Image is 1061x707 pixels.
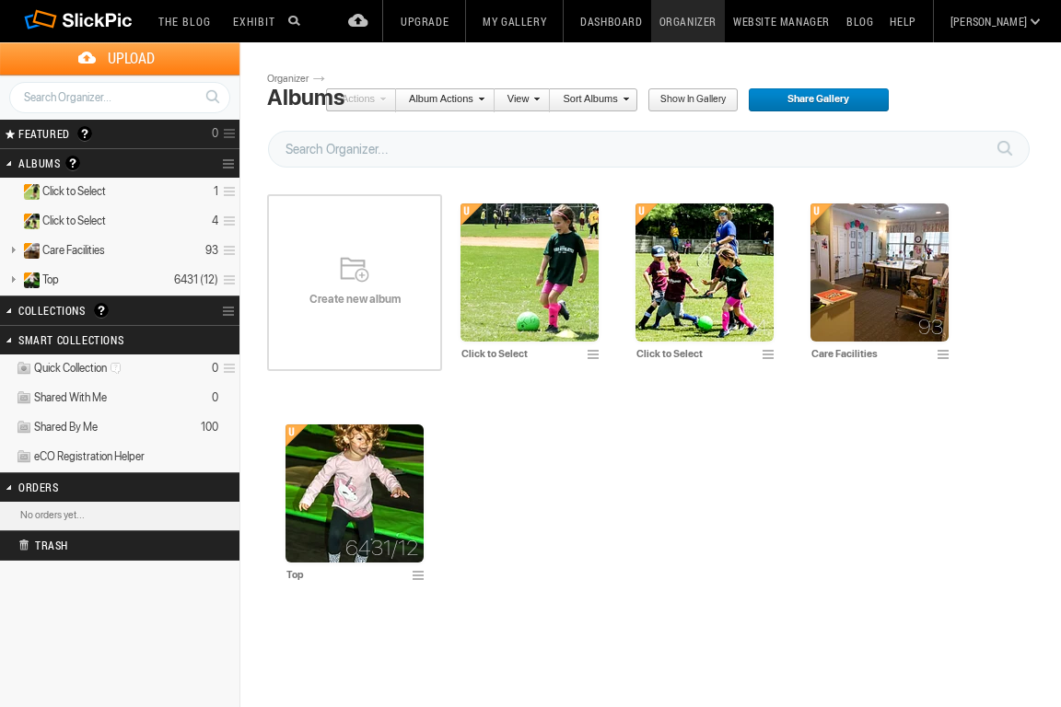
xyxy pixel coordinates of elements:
[16,361,32,377] img: ico_album_quick.png
[18,531,190,559] h2: Trash
[585,319,593,334] span: 1
[286,9,308,31] input: Search photos on SlickPic...
[2,184,19,198] a: Expand
[16,184,41,200] ins: Unlisted Album
[18,296,173,324] h2: Collections
[16,449,32,465] img: ico_album_coll.png
[18,473,173,501] h2: Orders
[2,214,19,227] a: Expand
[268,131,1030,168] input: Search Organizer...
[42,272,59,287] span: Top
[42,243,105,258] span: Care Facilities
[18,326,173,353] h2: Smart Collections
[396,88,484,112] a: Album Actions
[267,85,344,110] div: Albums
[13,126,70,141] span: FEATURED
[9,82,230,113] input: Search Organizer...
[810,203,949,342] img: P1085125.webp
[461,203,599,342] img: P1155479.webp
[286,566,407,583] input: Top
[16,214,41,229] ins: Unlisted Album
[195,81,229,112] a: Search
[42,184,106,199] span: Click to Select
[42,214,106,228] span: Click to Select
[755,319,768,334] span: 4
[550,88,628,112] a: Sort Albums
[635,345,757,362] input: Click to Select
[647,88,739,112] a: Show in Gallery
[222,298,239,324] a: Collection Options
[647,88,726,112] span: Show in Gallery
[325,88,386,112] a: Actions
[495,88,541,112] a: View
[748,88,877,112] span: Share Gallery
[34,420,98,435] span: Shared By Me
[810,345,932,362] input: Care Facilities
[34,361,127,376] span: Quick Collection
[345,540,418,555] span: 6431/12
[461,345,582,362] input: Click to Select
[34,449,145,464] span: eCO Registration Helper
[635,203,774,342] img: P1155464.webp
[34,390,107,405] span: Shared With Me
[18,149,173,178] h2: Albums
[16,272,41,288] ins: Unlisted Album
[16,420,32,435] img: ico_album_coll.png
[20,509,85,521] b: No orders yet...
[16,390,32,406] img: ico_album_coll.png
[286,424,424,562] img: IMG_5006.webp
[22,42,239,75] span: Upload
[918,319,943,334] span: 93
[16,243,41,259] ins: Unlisted Album
[267,292,442,307] span: Create new album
